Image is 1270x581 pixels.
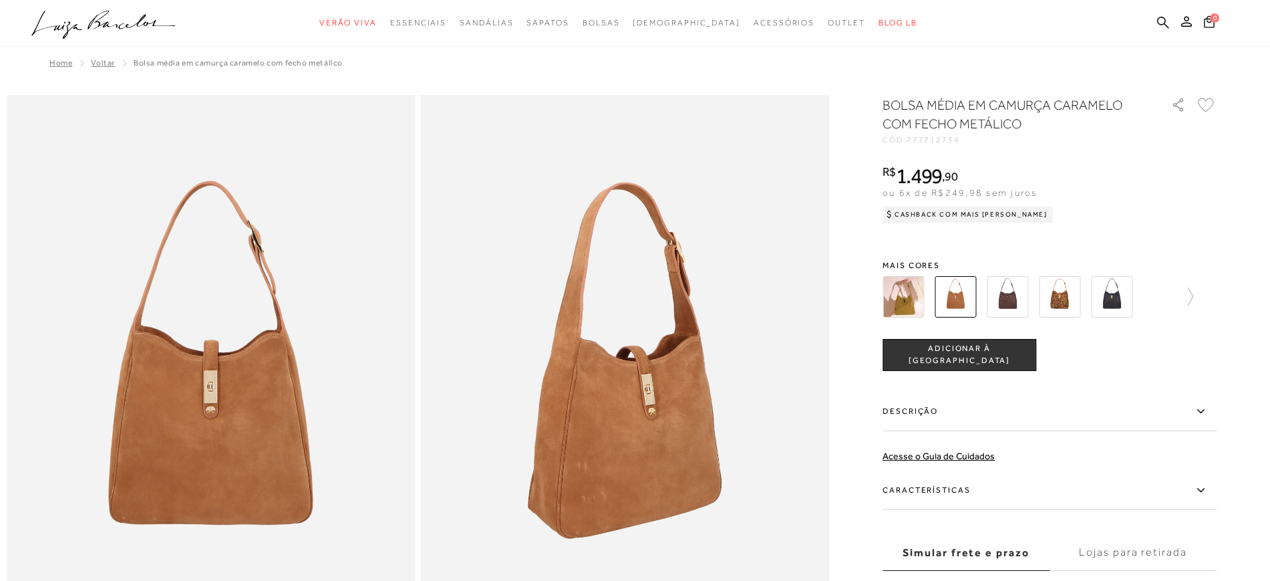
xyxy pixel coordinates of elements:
a: Voltar [91,58,115,68]
i: , [942,170,957,183]
div: Cashback com Mais [PERSON_NAME] [883,207,1053,223]
span: BOLSA MÉDIA EM CAMURÇA CARAMELO COM FECHO METÁLICO [134,58,343,68]
a: BLOG LB [879,11,917,35]
img: BOLSA MÉDIA EM CAMURÇA ASPARGO COM FECHO METÁLICO [883,276,924,318]
label: Lojas para retirada [1050,535,1217,571]
span: Essenciais [390,18,446,27]
span: 1.499 [896,164,943,188]
span: ou 6x de R$249,98 sem juros [883,187,1037,198]
i: R$ [883,166,896,178]
span: Sandálias [460,18,513,27]
img: BOLSA MÉDIA EM COURO ONÇA PRINT COM FECHO METÁLICO [1039,276,1080,318]
img: BOLSA MÉDIA EM COURO PRETO COM FECHO METÁLICO [1091,276,1132,318]
a: noSubCategoriesText [754,11,814,35]
span: 90 [945,169,957,183]
label: Descrição [883,392,1217,431]
a: noSubCategoriesText [319,11,377,35]
span: [DEMOGRAPHIC_DATA] [633,18,740,27]
span: ADICIONAR À [GEOGRAPHIC_DATA] [883,343,1036,366]
a: noSubCategoriesText [828,11,865,35]
span: Bolsas [583,18,620,27]
span: BLOG LB [879,18,917,27]
span: Mais cores [883,261,1217,269]
label: Características [883,471,1217,510]
a: Home [49,58,72,68]
a: noSubCategoriesText [633,11,740,35]
button: 0 [1200,15,1219,33]
a: noSubCategoriesText [583,11,620,35]
h1: BOLSA MÉDIA EM CAMURÇA CARAMELO COM FECHO METÁLICO [883,96,1133,133]
span: Sapatos [526,18,569,27]
span: Verão Viva [319,18,377,27]
img: BOLSA MÉDIA EM CAMURÇA CARAMELO COM FECHO METÁLICO [935,276,976,318]
span: Acessórios [754,18,814,27]
a: noSubCategoriesText [390,11,446,35]
span: 777712734 [907,135,960,144]
span: 0 [1210,13,1219,23]
a: Acesse o Guia de Cuidados [883,451,995,461]
a: noSubCategoriesText [460,11,513,35]
img: BOLSA MÉDIA EM COURO CAFÉ COM FECHO METÁLICO [987,276,1028,318]
button: ADICIONAR À [GEOGRAPHIC_DATA] [883,339,1036,371]
span: Outlet [828,18,865,27]
div: CÓD: [883,136,1150,144]
a: noSubCategoriesText [526,11,569,35]
label: Simular frete e prazo [883,535,1050,571]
